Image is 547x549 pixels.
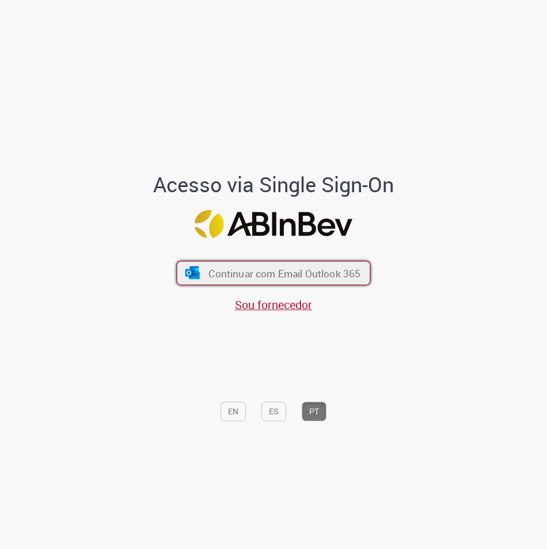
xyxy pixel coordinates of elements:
button: PT [302,402,326,421]
a: Sou fornecedor [235,297,312,312]
img: ícone Azure/Microsoft 360 [184,266,201,279]
button: ícone Azure/Microsoft 360 Continuar com Email Outlook 365 [177,261,371,285]
button: EN [221,402,246,421]
img: Logo ABInBev [195,210,352,238]
button: ES [261,402,286,421]
h1: Acesso via Single Sign-On [66,173,481,196]
span: Continuar com Email Outlook 365 [208,266,360,280]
